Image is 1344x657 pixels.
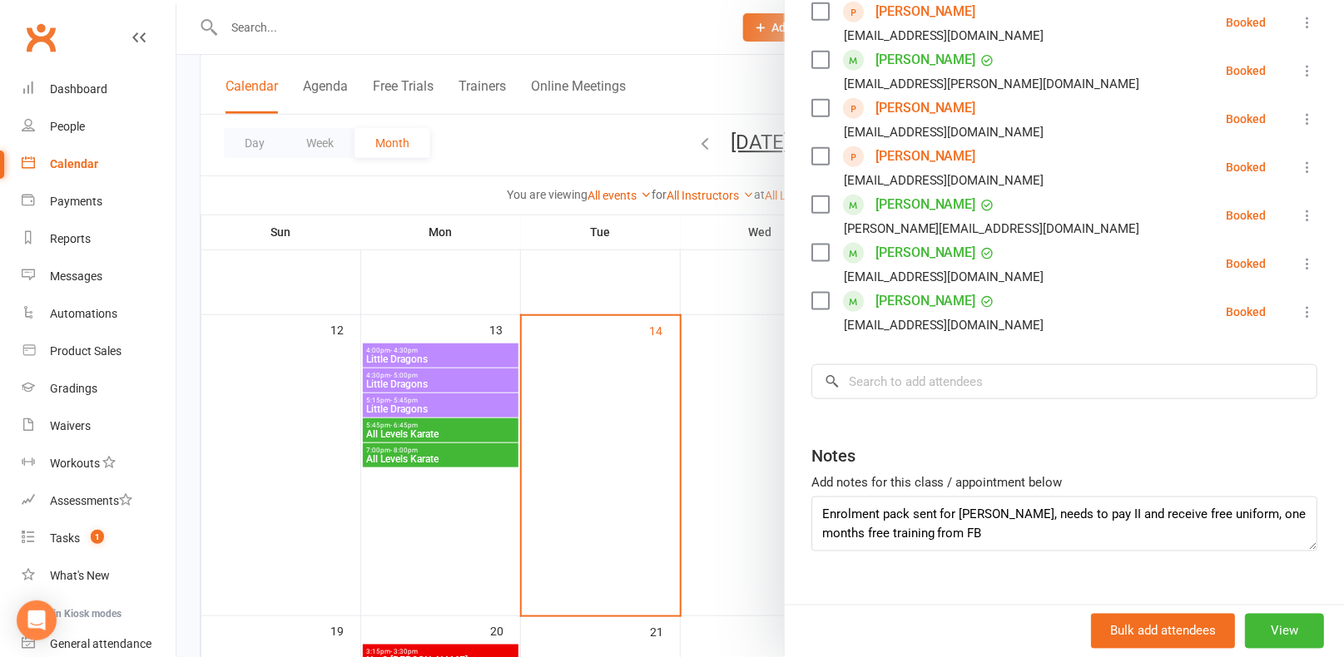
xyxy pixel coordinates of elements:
a: Product Sales [22,333,176,370]
div: Notes [811,444,855,467]
div: Workouts [50,457,100,470]
div: Booked [1226,65,1266,77]
a: Reports [22,220,176,258]
div: Booked [1226,210,1266,221]
div: Open Intercom Messenger [17,600,57,640]
a: [PERSON_NAME] [875,240,976,266]
a: [PERSON_NAME] [875,95,976,121]
a: Waivers [22,408,176,445]
div: [EMAIL_ADDRESS][PERSON_NAME][DOMAIN_NAME] [844,73,1140,95]
button: View [1245,614,1324,649]
div: [EMAIL_ADDRESS][DOMAIN_NAME] [844,170,1044,191]
a: Workouts [22,445,176,482]
div: Calendar [50,157,98,170]
div: Messages [50,269,102,283]
a: Tasks 1 [22,520,176,557]
a: [PERSON_NAME] [875,288,976,314]
a: Messages [22,258,176,295]
span: 1 [91,530,104,544]
div: Tasks [50,531,80,545]
a: [PERSON_NAME] [875,47,976,73]
div: Booked [1226,113,1266,125]
a: What's New [22,557,176,595]
a: People [22,108,176,146]
div: Booked [1226,258,1266,269]
a: Payments [22,183,176,220]
a: [PERSON_NAME] [875,191,976,218]
div: [EMAIL_ADDRESS][DOMAIN_NAME] [844,121,1044,143]
a: Calendar [22,146,176,183]
div: Automations [50,307,117,320]
div: Assessments [50,494,132,507]
div: People [50,120,85,133]
div: [EMAIL_ADDRESS][DOMAIN_NAME] [844,266,1044,288]
a: Automations [22,295,176,333]
div: General attendance [50,637,151,650]
a: Assessments [22,482,176,520]
div: [EMAIL_ADDRESS][DOMAIN_NAME] [844,314,1044,336]
div: Gradings [50,382,97,395]
a: Clubworx [20,17,62,58]
button: Bulk add attendees [1091,614,1235,649]
div: Payments [50,195,102,208]
div: What's New [50,569,110,582]
input: Search to add attendees [811,364,1317,399]
div: Booked [1226,17,1266,28]
div: Waivers [50,419,91,432]
a: Gradings [22,370,176,408]
div: Dashboard [50,82,107,96]
div: Product Sales [50,344,122,358]
div: [EMAIL_ADDRESS][DOMAIN_NAME] [844,25,1044,47]
div: Booked [1226,306,1266,318]
div: Booked [1226,161,1266,173]
a: Dashboard [22,71,176,108]
div: [PERSON_NAME][EMAIL_ADDRESS][DOMAIN_NAME] [844,218,1140,240]
div: Reports [50,232,91,245]
div: Add notes for this class / appointment below [811,472,1317,492]
a: [PERSON_NAME] [875,143,976,170]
